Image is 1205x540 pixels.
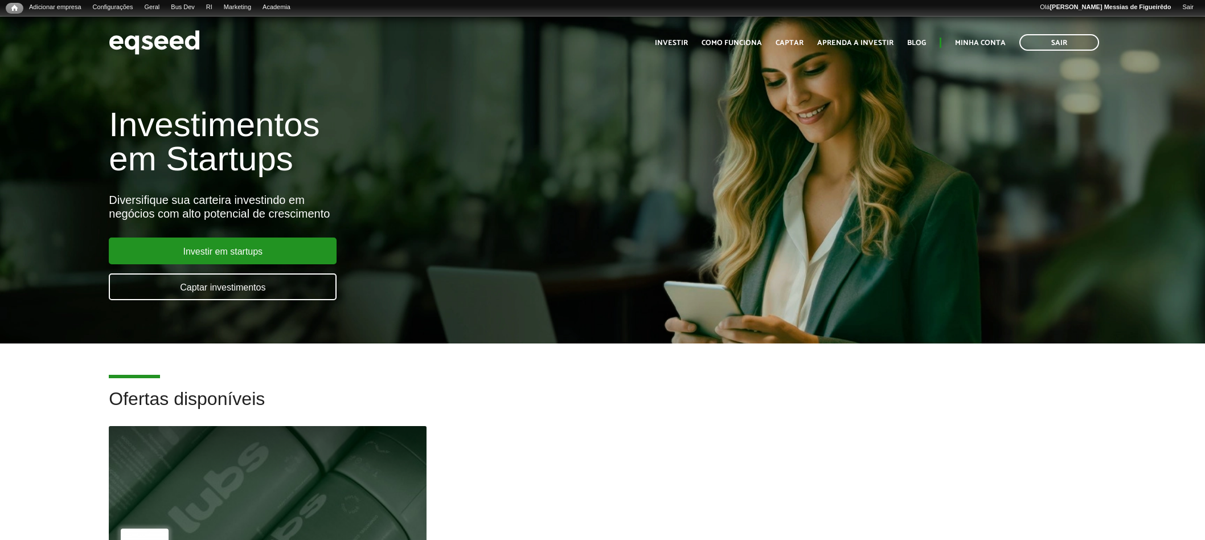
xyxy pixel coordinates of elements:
[6,3,23,14] a: Início
[655,39,688,47] a: Investir
[1034,3,1177,12] a: Olá[PERSON_NAME] Messias de Figueirêdo
[907,39,926,47] a: Blog
[1050,3,1171,10] strong: [PERSON_NAME] Messias de Figueirêdo
[109,238,337,264] a: Investir em startups
[109,389,1096,426] h2: Ofertas disponíveis
[200,3,218,12] a: RI
[109,108,694,176] h1: Investimentos em Startups
[702,39,762,47] a: Como funciona
[109,273,337,300] a: Captar investimentos
[776,39,804,47] a: Captar
[109,193,694,220] div: Diversifique sua carteira investindo em negócios com alto potencial de crescimento
[218,3,257,12] a: Marketing
[23,3,87,12] a: Adicionar empresa
[109,27,200,58] img: EqSeed
[165,3,200,12] a: Bus Dev
[817,39,893,47] a: Aprenda a investir
[955,39,1006,47] a: Minha conta
[1019,34,1099,51] a: Sair
[87,3,139,12] a: Configurações
[138,3,165,12] a: Geral
[257,3,296,12] a: Academia
[11,4,18,12] span: Início
[1177,3,1199,12] a: Sair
